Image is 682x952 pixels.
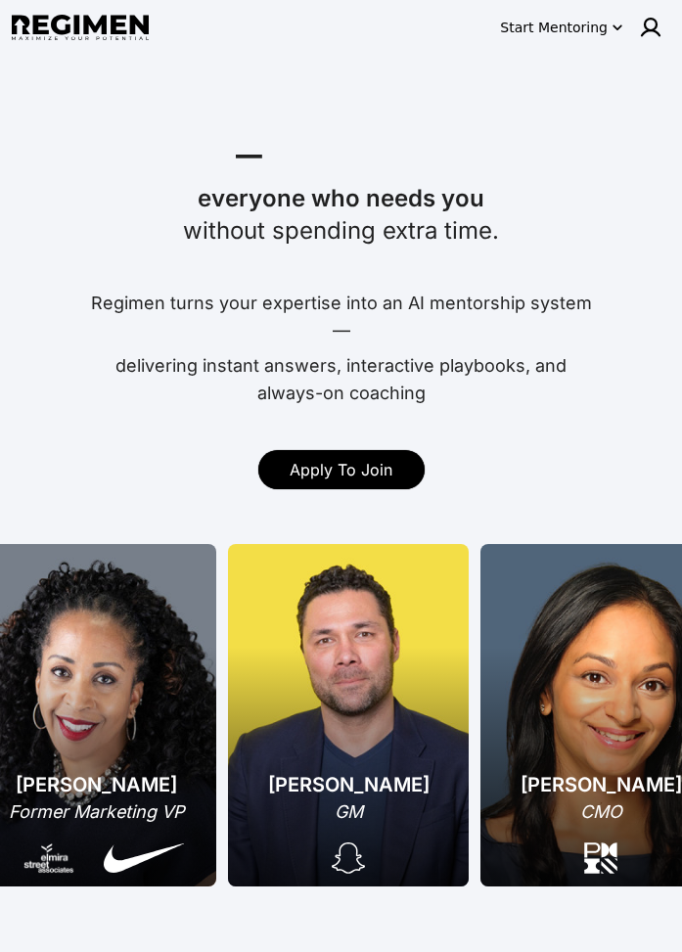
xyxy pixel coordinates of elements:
button: Start Mentoring [496,12,627,43]
img: Regimen logo [12,15,149,41]
a: Apply To Join [258,450,425,489]
div: without spending extra time. [20,214,662,247]
div: [PERSON_NAME] [268,771,430,798]
div: [PERSON_NAME] [521,771,682,798]
div: Former Marketing VP [9,798,184,826]
span: Apply To Join [290,460,392,479]
div: Regimen turns your expertise into an AI mentorship system — [86,290,596,344]
div: CMO [521,798,682,826]
img: user icon [639,16,662,39]
div: GM [268,798,430,826]
div: delivering instant answers, interactive playbooks, and always-on coaching [86,352,596,407]
div: [PERSON_NAME] [9,771,184,798]
div: everyone who needs you [20,182,662,214]
div: Start Mentoring [500,18,608,37]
